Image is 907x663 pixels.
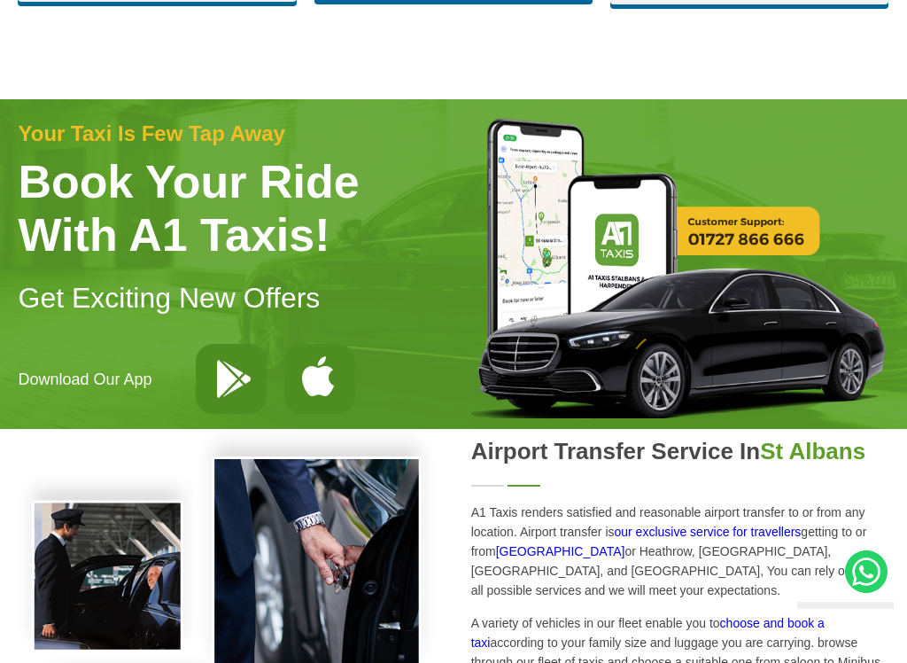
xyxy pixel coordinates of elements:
[19,288,437,308] p: Get Exciting New Offers
[19,155,437,261] h3: Book Your Ride With A1 Taxis!
[19,121,437,146] h2: Your taxi is few tap away
[471,119,889,418] img: A1 Taxis Mobile App
[471,438,889,465] h2: Airport Transfer Service in
[760,438,865,464] span: St Albans
[615,525,802,539] a: our exclusive service for travellers
[284,343,355,414] img: App Store
[196,343,267,414] img: Google Play
[19,371,152,387] h4: Download Our App
[496,544,625,558] a: [GEOGRAPHIC_DATA]
[471,503,889,600] p: A1 Taxis renders satisfied and reasonable airport transfer to or from any location. Airport trans...
[790,602,894,650] iframe: chat widget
